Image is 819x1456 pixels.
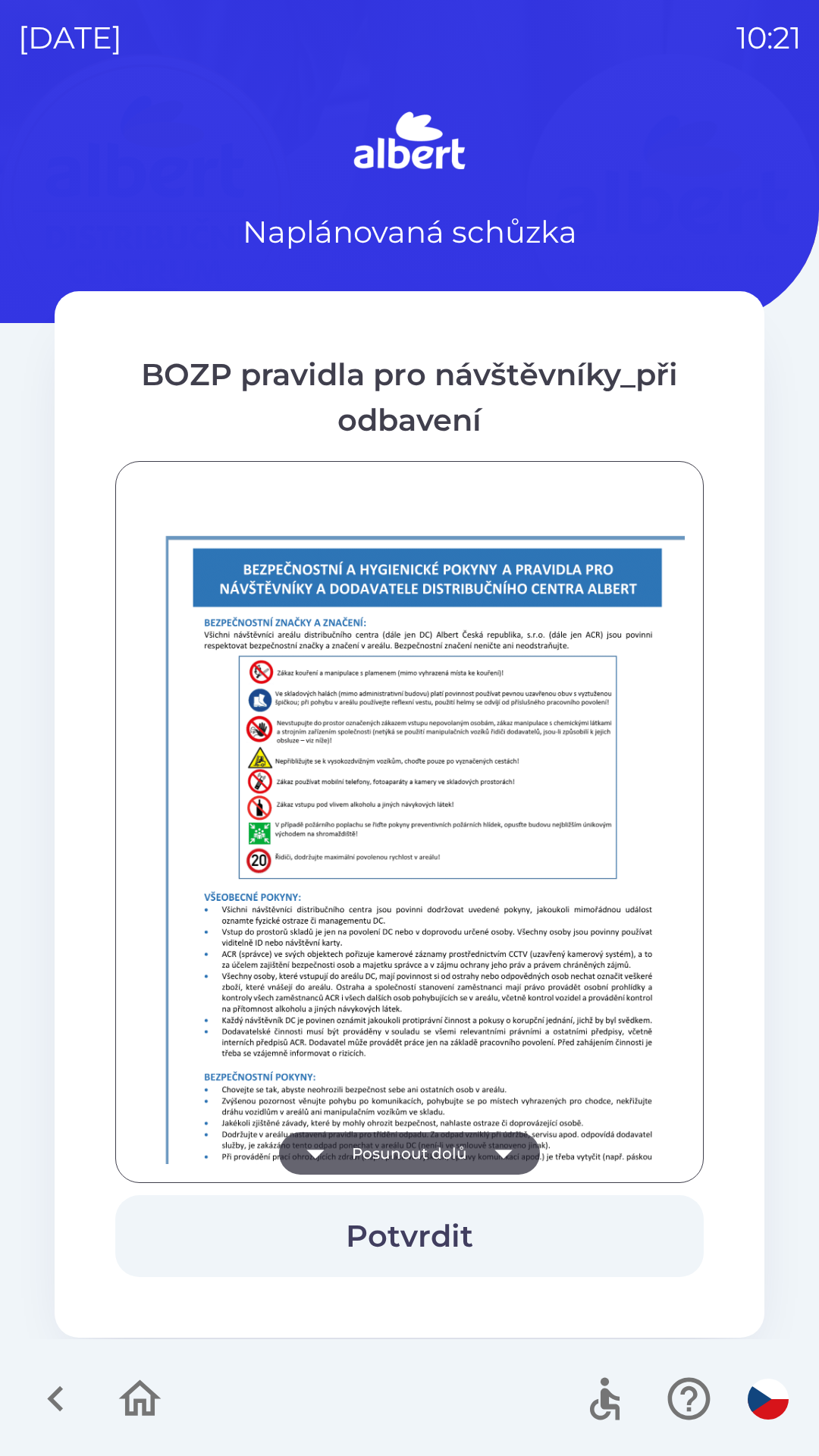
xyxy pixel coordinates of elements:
[18,15,122,61] p: [DATE]
[748,1379,789,1420] img: cs flag
[134,510,723,1342] img: L1gpa5zfQioBGF9uKmzFAIKAYWAQkAhoBBQCCgEFAIbEgGVIGzI26ouSiGgEFAIKAQUAgoBhYBCQCGwPgRUgrA+3NRZCgGFgE...
[243,209,577,255] p: Naplánovaná schůzka
[736,15,801,61] p: 10:21
[115,352,704,443] div: BOZP pravidla pro návštěvníky_při odbavení
[55,106,764,179] img: Logo
[279,1132,540,1175] button: Posunout dolů
[115,1195,704,1277] button: Potvrdit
